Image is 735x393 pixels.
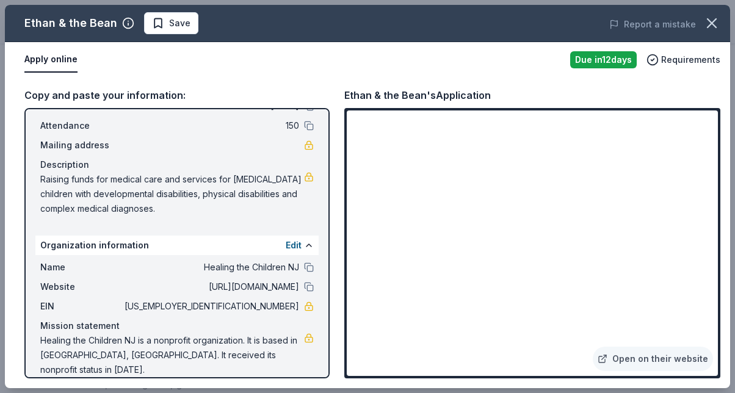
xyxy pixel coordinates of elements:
span: Mailing address [40,138,122,153]
button: Report a mistake [609,17,696,32]
span: 150 [122,118,299,133]
span: Healing the Children NJ is a nonprofit organization. It is based in [GEOGRAPHIC_DATA], [GEOGRAPHI... [40,333,304,377]
div: Organization information [35,236,319,255]
span: [URL][DOMAIN_NAME] [122,279,299,294]
span: Requirements [661,52,720,67]
span: Attendance [40,118,122,133]
span: [US_EMPLOYER_IDENTIFICATION_NUMBER] [122,299,299,314]
div: Ethan & the Bean [24,13,117,33]
a: Open on their website [593,347,713,371]
span: Website [40,279,122,294]
div: Copy and paste your information: [24,87,330,103]
button: Save [144,12,198,34]
span: Healing the Children NJ [122,260,299,275]
button: Apply online [24,47,78,73]
span: EIN [40,299,122,314]
button: Requirements [646,52,720,67]
div: Mission statement [40,319,314,333]
div: Due in 12 days [570,51,637,68]
span: Save [169,16,190,31]
span: Raising funds for medical care and services for [MEDICAL_DATA] children with developmental disabi... [40,172,304,216]
button: Edit [286,238,302,253]
div: Description [40,157,314,172]
div: Ethan & the Bean's Application [344,87,491,103]
span: Name [40,260,122,275]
